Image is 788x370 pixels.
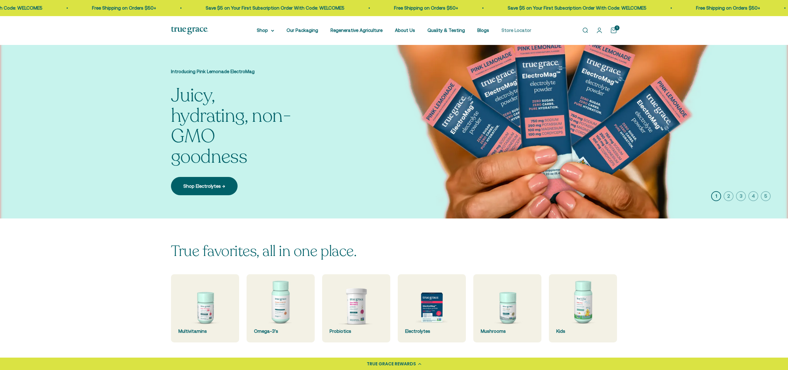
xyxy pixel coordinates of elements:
a: Shop Electrolytes → [171,177,238,195]
cart-count: 1 [615,25,619,30]
div: Electrolytes [405,328,458,335]
button: 1 [711,191,721,201]
split-lines: True favorites, all in one place. [171,241,357,261]
a: Omega-3's [247,274,315,342]
button: 4 [748,191,758,201]
div: TRUE GRACE REWARDS [367,361,416,367]
a: Free Shipping on Orders $50+ [693,5,757,11]
a: Mushrooms [473,274,541,342]
a: Free Shipping on Orders $50+ [391,5,455,11]
div: Kids [556,328,610,335]
button: 2 [724,191,733,201]
a: Probiotics [322,274,390,342]
div: Omega-3's [254,328,307,335]
div: Probiotics [330,328,383,335]
a: Free Shipping on Orders $50+ [89,5,153,11]
a: Our Packaging [287,28,318,33]
p: Introducing Pink Lemonade ElectroMag [171,68,295,75]
a: Regenerative Agriculture [331,28,383,33]
button: 3 [736,191,746,201]
a: Blogs [477,28,489,33]
a: Store Locator [501,28,531,33]
button: 5 [761,191,771,201]
split-lines: Juicy, hydrating, non-GMO goodness [171,83,291,170]
a: About Us [395,28,415,33]
a: Electrolytes [398,274,466,342]
summary: Shop [257,27,274,34]
p: Save $5 on Your First Subscription Order With Code: WELCOME5 [505,4,644,12]
a: Quality & Testing [427,28,465,33]
div: Multivitamins [178,328,232,335]
a: Multivitamins [171,274,239,342]
a: Kids [549,274,617,342]
p: Save $5 on Your First Subscription Order With Code: WELCOME5 [203,4,342,12]
div: Mushrooms [481,328,534,335]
